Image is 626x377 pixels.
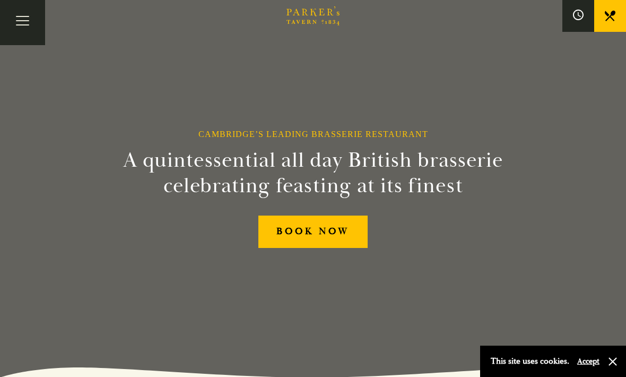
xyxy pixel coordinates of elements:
[114,148,512,199] h2: A quintessential all day British brasserie celebrating feasting at its finest
[607,356,618,367] button: Close and accept
[491,354,569,369] p: This site uses cookies.
[198,129,428,139] h1: Cambridge’s Leading Brasserie Restaurant
[577,356,599,366] button: Accept
[258,216,368,248] a: BOOK NOW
